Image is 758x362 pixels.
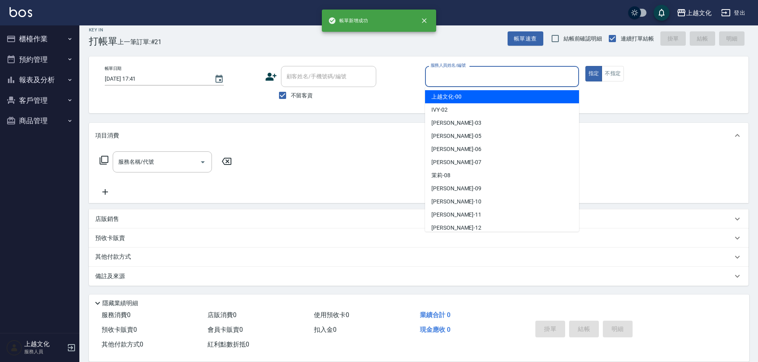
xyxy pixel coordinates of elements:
button: 報表及分析 [3,70,76,90]
span: [PERSON_NAME] -09 [431,184,481,193]
span: 會員卡販賣 0 [208,326,243,333]
p: 預收卡販賣 [95,234,125,242]
button: 預約管理 [3,49,76,70]
div: 預收卡販賣 [89,228,748,248]
div: 上越文化 [686,8,712,18]
span: 扣入金 0 [314,326,337,333]
button: 指定 [585,66,602,81]
span: [PERSON_NAME] -11 [431,211,481,219]
label: 服務人員姓名/編號 [431,62,466,68]
p: 其他付款方式 [95,253,135,261]
button: 不指定 [602,66,624,81]
span: [PERSON_NAME] -10 [431,197,481,206]
span: [PERSON_NAME] -12 [431,224,481,232]
span: 結帳前確認明細 [564,35,602,43]
span: 業績合計 0 [420,311,450,319]
h5: 上越文化 [24,340,65,348]
h2: Key In [89,27,117,33]
button: 櫃檯作業 [3,29,76,49]
span: 連續打單結帳 [621,35,654,43]
span: 服務消費 0 [102,311,131,319]
img: Person [6,340,22,356]
p: 服務人員 [24,348,65,355]
button: Choose date, selected date is 2025-10-04 [210,70,229,89]
input: YYYY/MM/DD hh:mm [105,72,206,85]
p: 備註及來源 [95,272,125,281]
div: 店販銷售 [89,209,748,228]
span: 不留客資 [291,91,313,100]
button: 登出 [718,6,748,20]
span: IVY -02 [431,106,448,114]
span: 店販消費 0 [208,311,237,319]
div: 項目消費 [89,123,748,148]
label: 帳單日期 [105,66,121,72]
span: 上越文化 -00 [431,93,462,101]
span: [PERSON_NAME] -03 [431,119,481,127]
span: 預收卡販賣 0 [102,326,137,333]
span: 現金應收 0 [420,326,450,333]
button: 客戶管理 [3,90,76,111]
button: close [416,12,433,29]
div: 其他付款方式 [89,248,748,267]
span: 茉莉 -08 [431,171,450,180]
img: Logo [10,7,32,17]
button: save [654,5,670,21]
button: 上越文化 [673,5,715,21]
span: 帳單新增成功 [328,17,368,25]
span: [PERSON_NAME] -07 [431,158,481,166]
p: 店販銷售 [95,215,119,223]
h3: 打帳單 [89,36,117,47]
button: 商品管理 [3,110,76,131]
span: [PERSON_NAME] -05 [431,132,481,140]
span: [PERSON_NAME] -06 [431,145,481,153]
span: 紅利點數折抵 0 [208,341,249,348]
p: 隱藏業績明細 [102,299,138,308]
button: 帳單速查 [508,31,543,46]
span: 上一筆訂單:#21 [117,37,162,47]
span: 使用預收卡 0 [314,311,349,319]
p: 項目消費 [95,132,119,140]
div: 備註及來源 [89,267,748,286]
button: Open [196,156,209,168]
span: 其他付款方式 0 [102,341,143,348]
